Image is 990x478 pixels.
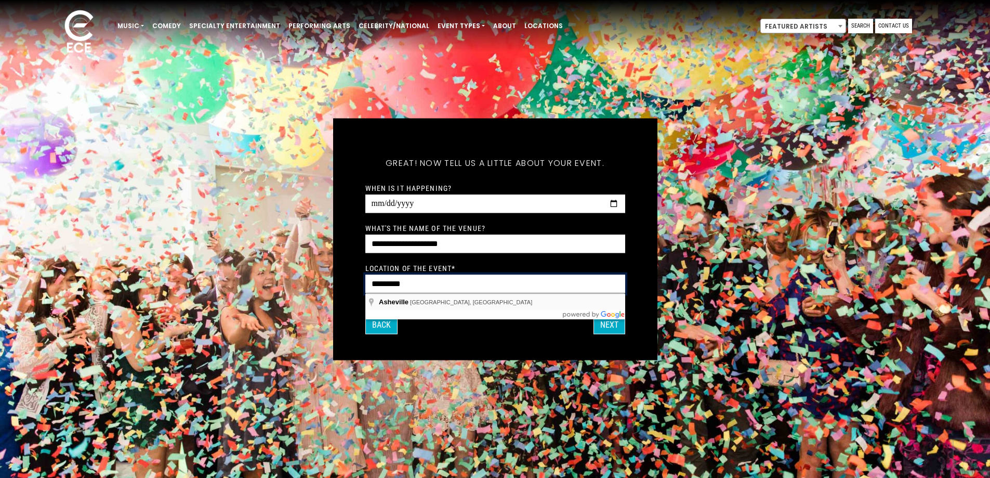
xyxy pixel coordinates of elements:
span: [GEOGRAPHIC_DATA], [GEOGRAPHIC_DATA] [410,299,532,305]
a: Event Types [433,17,489,35]
a: Comedy [148,17,185,35]
span: Featured Artists [760,19,846,33]
label: What's the name of the venue? [365,223,485,232]
a: Locations [520,17,567,35]
h5: Great! Now tell us a little about your event. [365,144,625,182]
button: Next [593,315,625,334]
a: Music [113,17,148,35]
a: Contact Us [875,19,912,33]
span: Asheville [379,298,408,306]
a: Celebrity/National [354,17,433,35]
span: Featured Artists [761,19,846,34]
button: Back [365,315,398,334]
label: Location of the event [365,263,456,273]
label: When is it happening? [365,183,452,192]
a: Performing Arts [284,17,354,35]
img: ece_new_logo_whitev2-1.png [53,7,105,58]
a: Search [848,19,873,33]
a: Specialty Entertainment [185,17,284,35]
a: About [489,17,520,35]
